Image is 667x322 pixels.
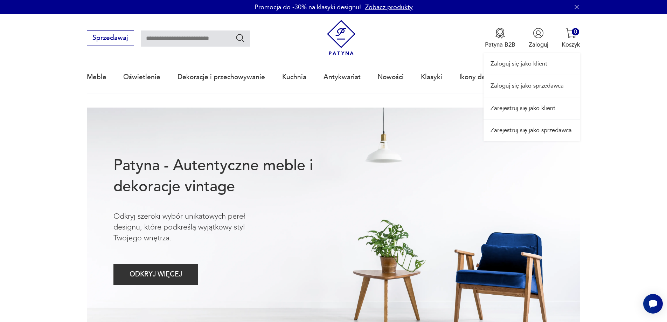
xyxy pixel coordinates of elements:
[484,120,580,141] a: Zarejestruj się jako sprzedawca
[235,33,245,43] button: Szukaj
[255,3,361,12] p: Promocja do -30% na klasyki designu!
[178,61,265,93] a: Dekoracje i przechowywanie
[87,30,134,46] button: Sprzedawaj
[459,61,502,93] a: Ikony designu
[421,61,442,93] a: Klasyki
[365,3,413,12] a: Zobacz produkty
[113,211,273,244] p: Odkryj szeroki wybór unikatowych pereł designu, które podkreślą wyjątkowy styl Twojego wnętrza.
[484,53,580,75] a: Zaloguj się jako klient
[87,36,134,41] a: Sprzedawaj
[113,264,198,285] button: ODKRYJ WIĘCEJ
[643,294,663,314] iframe: Smartsupp widget button
[87,61,106,93] a: Meble
[282,61,306,93] a: Kuchnia
[484,75,580,97] a: Zaloguj się jako sprzedawca
[113,272,198,278] a: ODKRYJ WIĘCEJ
[324,61,361,93] a: Antykwariat
[113,155,340,197] h1: Patyna - Autentyczne meble i dekoracje vintage
[484,97,580,119] a: Zarejestruj się jako klient
[377,61,404,93] a: Nowości
[324,20,359,55] img: Patyna - sklep z meblami i dekoracjami vintage
[123,61,160,93] a: Oświetlenie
